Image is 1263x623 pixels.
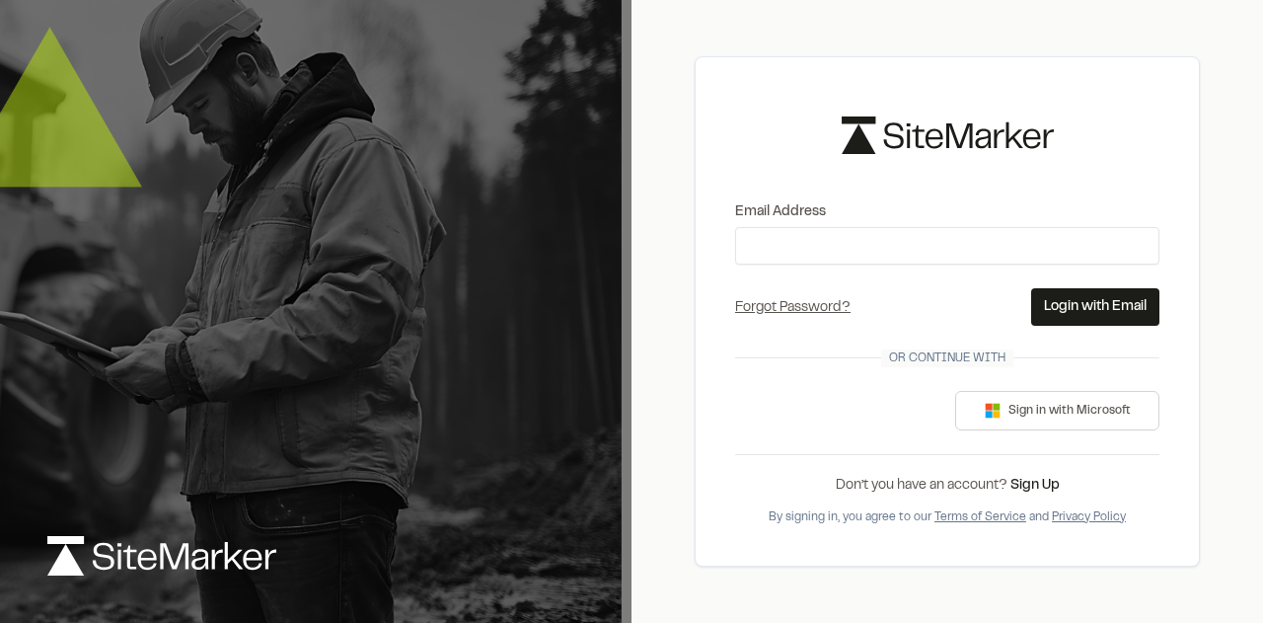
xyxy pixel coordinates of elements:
[735,302,851,314] a: Forgot Password?
[1010,480,1060,492] a: Sign Up
[735,508,1159,526] div: By signing in, you agree to our and
[934,508,1026,526] button: Terms of Service
[735,475,1159,497] div: Don’t you have an account?
[881,350,1013,367] span: Or continue with
[1031,288,1159,326] button: Login with Email
[47,536,276,576] img: logo-white-rebrand.svg
[842,117,1054,153] img: logo-black-rebrand.svg
[955,391,1159,430] button: Sign in with Microsoft
[1052,508,1126,526] button: Privacy Policy
[735,201,1159,223] label: Email Address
